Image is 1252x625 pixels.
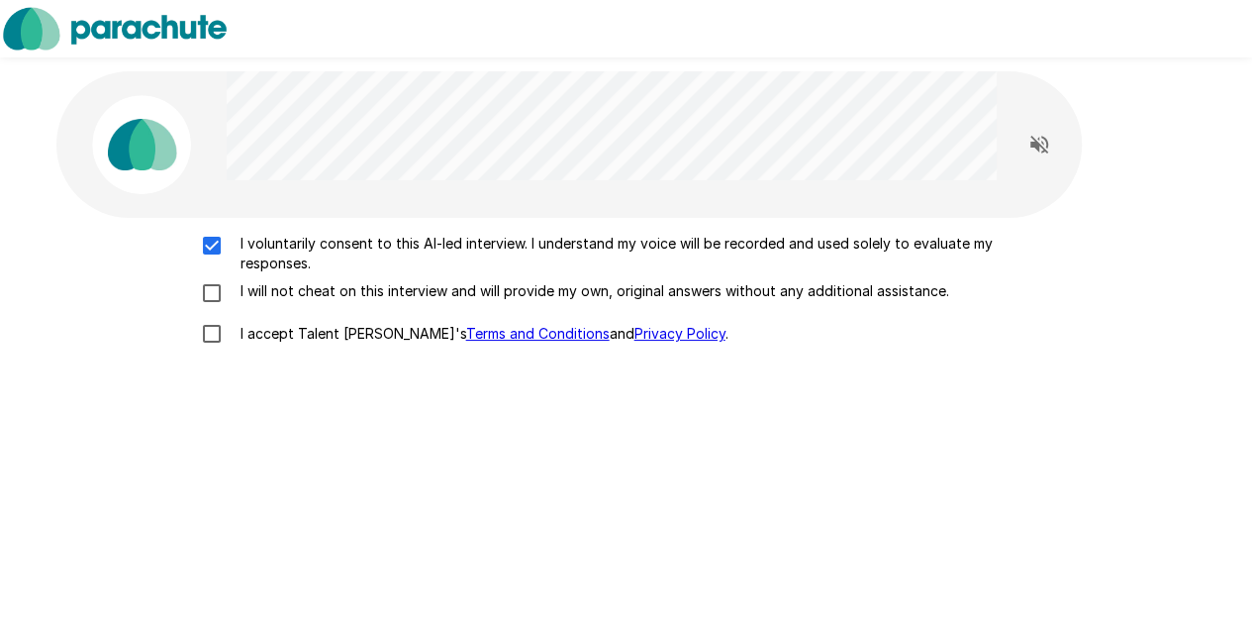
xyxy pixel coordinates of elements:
p: I accept Talent [PERSON_NAME]'s and . [233,324,728,344]
button: Read questions aloud [1019,125,1059,164]
p: I will not cheat on this interview and will provide my own, original answers without any addition... [233,281,949,301]
a: Privacy Policy [634,325,725,342]
p: I voluntarily consent to this AI-led interview. I understand my voice will be recorded and used s... [233,234,1062,273]
img: parachute_avatar.png [92,95,191,194]
a: Terms and Conditions [466,325,610,342]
